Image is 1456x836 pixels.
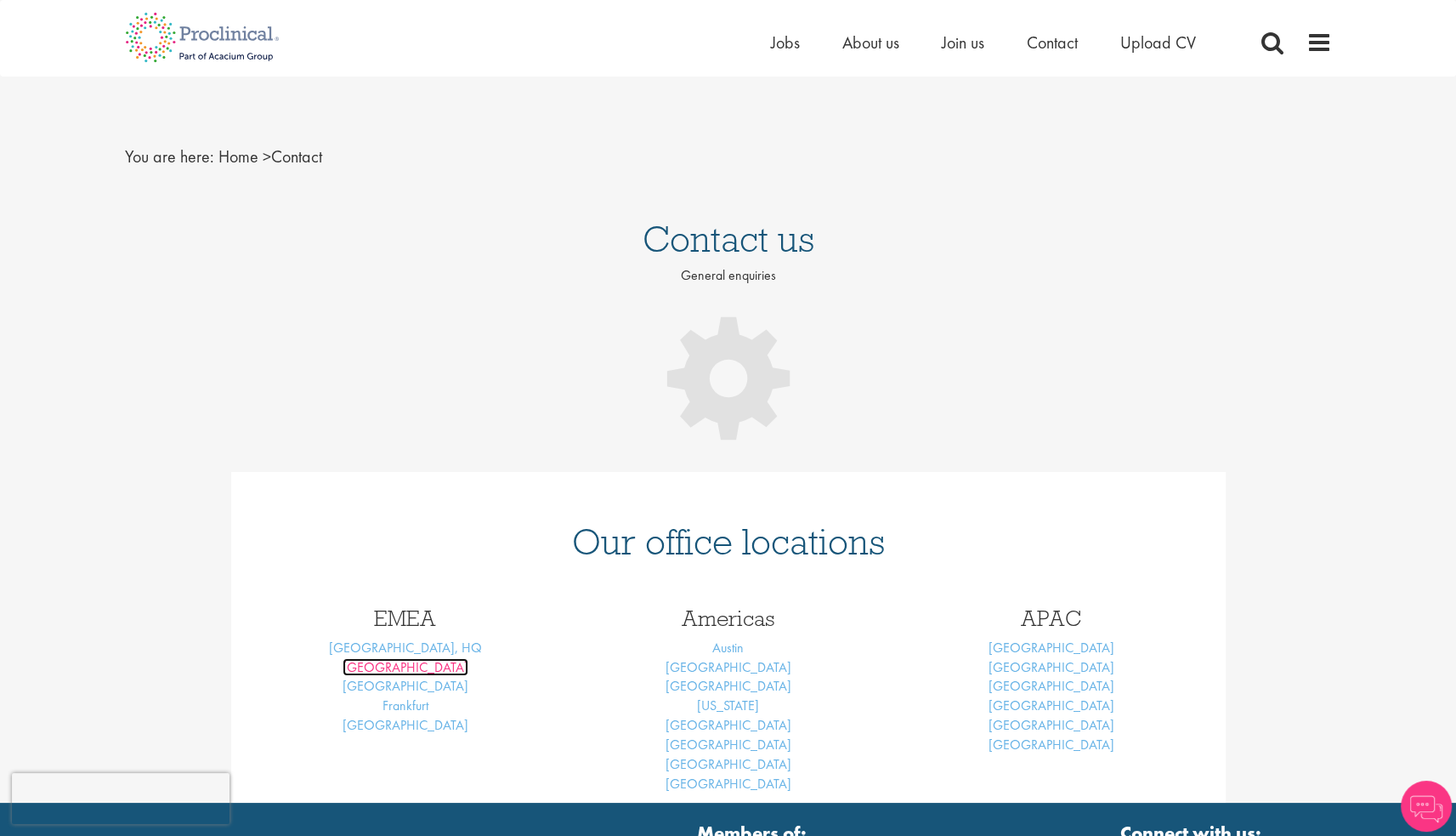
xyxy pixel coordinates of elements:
iframe: reCAPTCHA [12,773,229,824]
a: breadcrumb link to Home [218,145,258,168]
a: [GEOGRAPHIC_DATA] [989,677,1114,695]
a: Join us [942,31,984,54]
a: Upload CV [1120,31,1196,54]
a: [GEOGRAPHIC_DATA] [666,755,791,773]
a: [GEOGRAPHIC_DATA] [343,716,468,734]
a: [US_STATE] [697,697,759,714]
a: [GEOGRAPHIC_DATA] [989,658,1114,676]
a: Jobs [771,31,800,54]
a: [GEOGRAPHIC_DATA] [666,716,791,734]
h3: EMEA [257,607,554,629]
span: You are here: [125,145,214,168]
h1: Our office locations [257,523,1200,560]
a: Frankfurt [382,697,428,714]
a: [GEOGRAPHIC_DATA], HQ [329,639,482,657]
a: [GEOGRAPHIC_DATA] [343,677,468,695]
a: About us [842,31,899,54]
h3: Americas [580,607,877,629]
span: > [263,145,271,168]
a: Austin [712,639,744,657]
img: Chatbot [1401,781,1452,832]
a: [GEOGRAPHIC_DATA] [666,775,791,793]
a: [GEOGRAPHIC_DATA] [666,677,791,695]
span: Contact [218,145,322,168]
a: [GEOGRAPHIC_DATA] [989,736,1114,754]
a: [GEOGRAPHIC_DATA] [666,658,791,676]
a: [GEOGRAPHIC_DATA] [343,658,468,676]
h3: APAC [903,607,1200,629]
a: [GEOGRAPHIC_DATA] [989,639,1114,657]
a: Contact [1027,31,1078,54]
a: [GEOGRAPHIC_DATA] [666,736,791,754]
a: [GEOGRAPHIC_DATA] [989,716,1114,734]
a: [GEOGRAPHIC_DATA] [989,697,1114,714]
